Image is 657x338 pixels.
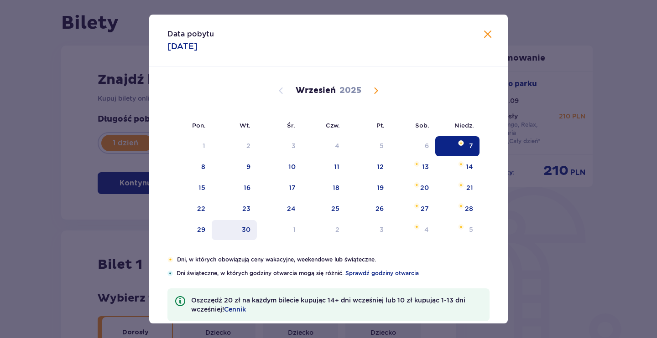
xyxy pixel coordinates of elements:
div: 10 [288,162,296,171]
small: Wt. [240,122,250,129]
td: niedziela, 14 września 2025 [435,157,480,177]
td: czwartek, 11 września 2025 [302,157,346,177]
td: piątek, 19 września 2025 [346,178,390,198]
small: Pon. [192,122,206,129]
td: Selected. niedziela, 7 września 2025 [435,136,480,156]
div: 22 [197,204,205,213]
div: 18 [333,183,339,192]
td: Not available. poniedziałek, 1 września 2025 [167,136,212,156]
td: sobota, 13 września 2025 [390,157,435,177]
td: Not available. piątek, 5 września 2025 [346,136,390,156]
p: Wrzesień [296,85,336,96]
td: środa, 24 września 2025 [257,199,302,219]
div: Calendar [149,67,508,256]
td: wtorek, 9 września 2025 [212,157,257,177]
div: 11 [334,162,339,171]
div: 17 [289,183,296,192]
div: 9 [246,162,250,171]
td: niedziela, 28 września 2025 [435,199,480,219]
div: 25 [331,204,339,213]
td: poniedziałek, 22 września 2025 [167,199,212,219]
div: 4 [335,141,339,150]
small: Sob. [415,122,429,129]
td: sobota, 20 września 2025 [390,178,435,198]
small: Czw. [326,122,340,129]
td: wtorek, 16 września 2025 [212,178,257,198]
td: Not available. środa, 3 września 2025 [257,136,302,156]
div: 5 [380,141,384,150]
td: Not available. sobota, 6 września 2025 [390,136,435,156]
div: 8 [201,162,205,171]
small: Śr. [287,122,295,129]
p: 2025 [339,85,361,96]
div: 3 [292,141,296,150]
td: środa, 17 września 2025 [257,178,302,198]
div: 16 [244,183,250,192]
div: 13 [422,162,429,171]
td: piątek, 12 września 2025 [346,157,390,177]
div: 12 [377,162,384,171]
td: sobota, 27 września 2025 [390,199,435,219]
div: 27 [421,204,429,213]
div: 15 [198,183,205,192]
div: 1 [203,141,205,150]
div: 6 [425,141,429,150]
td: czwartek, 18 września 2025 [302,178,346,198]
small: Pt. [376,122,385,129]
div: 20 [420,183,429,192]
div: 19 [377,183,384,192]
td: środa, 10 września 2025 [257,157,302,177]
p: [DATE] [167,41,198,52]
td: niedziela, 21 września 2025 [435,178,480,198]
td: wtorek, 23 września 2025 [212,199,257,219]
td: czwartek, 25 września 2025 [302,199,346,219]
td: poniedziałek, 8 września 2025 [167,157,212,177]
td: piątek, 26 września 2025 [346,199,390,219]
div: 24 [287,204,296,213]
td: Not available. czwartek, 4 września 2025 [302,136,346,156]
td: Not available. wtorek, 2 września 2025 [212,136,257,156]
div: 26 [375,204,384,213]
div: 2 [246,141,250,150]
td: poniedziałek, 15 września 2025 [167,178,212,198]
small: Niedz. [454,122,474,129]
div: 23 [242,204,250,213]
